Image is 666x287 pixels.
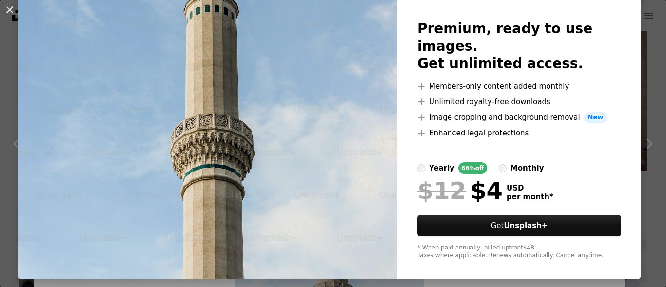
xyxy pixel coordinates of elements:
[417,80,621,92] li: Members-only content added monthly
[417,127,621,139] li: Enhanced legal protections
[584,112,607,123] span: New
[417,164,425,172] input: yearly66%off
[417,178,503,203] div: $4
[507,184,553,192] span: USD
[417,20,621,73] h2: Premium, ready to use images. Get unlimited access.
[499,164,507,172] input: monthly
[417,96,621,108] li: Unlimited royalty-free downloads
[507,192,553,201] span: per month *
[504,221,548,230] strong: Unsplash+
[417,178,466,203] span: $12
[458,162,487,174] div: 66% off
[417,244,621,260] div: * When paid annually, billed upfront $48 Taxes where applicable. Renews automatically. Cancel any...
[417,215,621,236] button: GetUnsplash+
[510,162,544,174] div: monthly
[429,162,454,174] div: yearly
[417,112,621,123] li: Image cropping and background removal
